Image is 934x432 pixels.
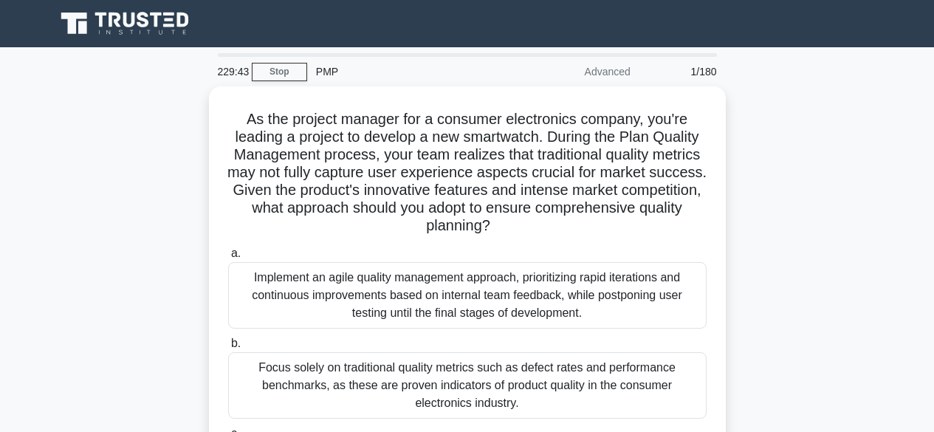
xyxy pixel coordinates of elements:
div: Focus solely on traditional quality metrics such as defect rates and performance benchmarks, as t... [228,352,707,419]
div: Implement an agile quality management approach, prioritizing rapid iterations and continuous impr... [228,262,707,329]
div: 1/180 [639,57,726,86]
a: Stop [252,63,307,81]
h5: As the project manager for a consumer electronics company, you're leading a project to develop a ... [227,110,708,236]
span: b. [231,337,241,349]
div: PMP [307,57,510,86]
span: a. [231,247,241,259]
div: 229:43 [209,57,252,86]
div: Advanced [510,57,639,86]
